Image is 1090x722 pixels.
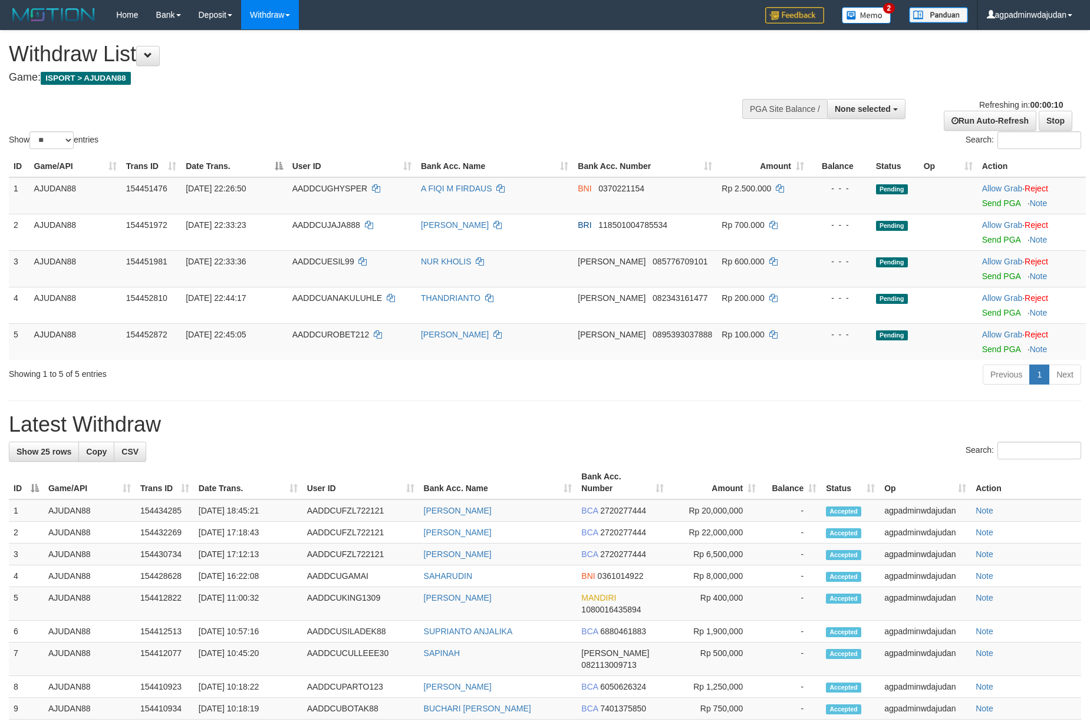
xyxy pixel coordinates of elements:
[424,627,513,636] a: SUPRIANTO ANJALIKA
[44,466,136,499] th: Game/API: activate to sort column ascending
[126,293,167,303] span: 154452810
[880,642,971,676] td: agpadminwdajudan
[136,676,194,698] td: 154410923
[976,593,993,602] a: Note
[29,287,121,323] td: AJUDAN88
[29,177,121,214] td: AJUDAN88
[292,220,360,230] span: AADDCUJAJA888
[9,466,44,499] th: ID: activate to sort column descending
[136,698,194,720] td: 154410934
[186,220,246,230] span: [DATE] 22:33:23
[880,466,971,499] th: Op: activate to sort column ascending
[577,466,669,499] th: Bank Acc. Number: activate to sort column ascending
[653,257,707,266] span: Copy 085776709101 to clipboard
[880,621,971,642] td: agpadminwdajudan
[982,220,1022,230] a: Allow Grab
[821,466,880,499] th: Status: activate to sort column ascending
[944,111,1036,131] a: Run Auto-Refresh
[976,627,993,636] a: Note
[302,676,419,698] td: AADDCUPARTO123
[1030,271,1048,281] a: Note
[302,522,419,544] td: AADDCUFZL722121
[977,323,1086,360] td: ·
[9,42,715,66] h1: Withdraw List
[669,587,760,621] td: Rp 400,000
[9,131,98,149] label: Show entries
[982,293,1022,303] a: Allow Grab
[669,499,760,522] td: Rp 20,000,000
[760,522,821,544] td: -
[1030,345,1048,354] a: Note
[581,528,598,537] span: BCA
[424,682,492,691] a: [PERSON_NAME]
[669,642,760,676] td: Rp 500,000
[977,155,1086,177] th: Action
[982,330,1025,339] span: ·
[29,131,74,149] select: Showentries
[292,293,382,303] span: AADDCUANAKULUHLE
[982,308,1020,317] a: Send PGA
[9,363,445,380] div: Showing 1 to 5 of 5 entries
[424,704,531,713] a: BUCHARI [PERSON_NAME]
[982,257,1022,266] a: Allow Grab
[814,219,867,231] div: - - -
[17,447,71,456] span: Show 25 rows
[9,214,29,250] td: 2
[876,294,908,304] span: Pending
[186,330,246,339] span: [DATE] 22:45:05
[136,544,194,565] td: 154430734
[669,698,760,720] td: Rp 750,000
[9,621,44,642] td: 6
[424,506,492,515] a: [PERSON_NAME]
[421,220,489,230] a: [PERSON_NAME]
[581,648,649,658] span: [PERSON_NAME]
[9,544,44,565] td: 3
[581,627,598,636] span: BCA
[9,323,29,360] td: 5
[9,442,79,462] a: Show 25 rows
[669,544,760,565] td: Rp 6,500,000
[826,649,861,659] span: Accepted
[760,565,821,587] td: -
[976,682,993,691] a: Note
[600,506,646,515] span: Copy 2720277444 to clipboard
[1049,365,1081,385] a: Next
[883,3,895,14] span: 2
[760,544,821,565] td: -
[1039,111,1072,131] a: Stop
[1030,308,1048,317] a: Note
[302,499,419,522] td: AADDCUFZL722121
[186,184,246,193] span: [DATE] 22:26:50
[9,155,29,177] th: ID
[880,565,971,587] td: agpadminwdajudan
[826,683,861,693] span: Accepted
[136,621,194,642] td: 154412513
[581,704,598,713] span: BCA
[86,447,107,456] span: Copy
[826,550,861,560] span: Accepted
[976,506,993,515] a: Note
[760,499,821,522] td: -
[194,522,302,544] td: [DATE] 17:18:43
[814,292,867,304] div: - - -
[9,6,98,24] img: MOTION_logo.png
[1030,235,1048,244] a: Note
[835,104,891,114] span: None selected
[976,549,993,559] a: Note
[302,544,419,565] td: AADDCUFZL722121
[424,571,472,581] a: SAHARUDIN
[880,676,971,698] td: agpadminwdajudan
[1030,198,1048,208] a: Note
[581,571,595,581] span: BNI
[419,466,577,499] th: Bank Acc. Name: activate to sort column ascending
[976,571,993,581] a: Note
[842,7,891,24] img: Button%20Memo.svg
[997,442,1081,459] input: Search:
[1029,365,1049,385] a: 1
[598,220,667,230] span: Copy 118501004785534 to clipboard
[194,587,302,621] td: [DATE] 11:00:32
[194,676,302,698] td: [DATE] 10:18:22
[909,7,968,23] img: panduan.png
[44,698,136,720] td: AJUDAN88
[78,442,114,462] a: Copy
